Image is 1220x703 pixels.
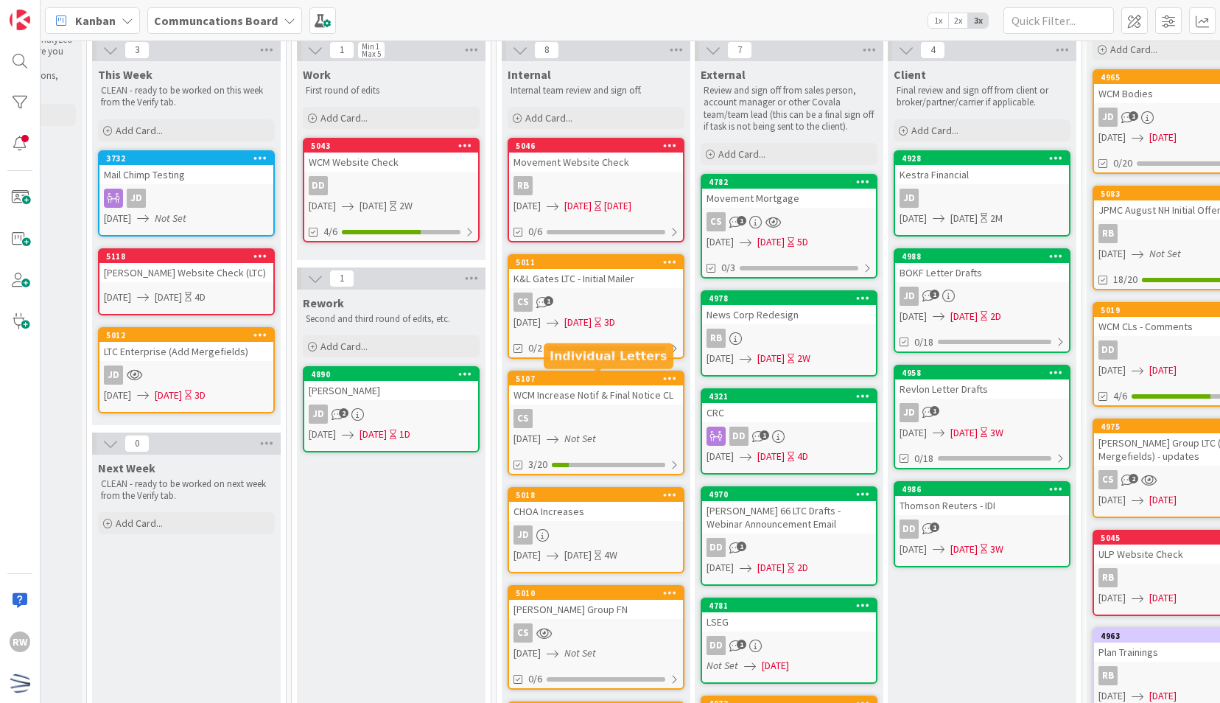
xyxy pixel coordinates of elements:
span: Rework [303,295,344,310]
span: [DATE] [707,234,734,250]
div: Kestra Financial [895,165,1069,184]
span: 0/18 [914,335,933,350]
span: 0/18 [914,451,933,466]
div: LTC Enterprise (Add Mergefields) [99,342,273,361]
a: 4986Thomson Reuters - IDIDD[DATE][DATE]3W [894,481,1070,567]
div: JD [309,405,328,424]
div: 4986Thomson Reuters - IDI [895,483,1069,515]
span: 1 [1129,111,1138,121]
p: Review and sign off from sales person, account manager or other Covala team/team lead (this can b... [704,85,874,133]
div: 5010 [516,588,683,598]
div: 5107 [516,374,683,384]
div: JD [1098,108,1118,127]
a: 5107WCM Increase Notif & Final Notice CLCS[DATE]Not Set3/20 [508,371,684,475]
div: [PERSON_NAME] Website Check (LTC) [99,263,273,282]
div: JD [99,189,273,208]
span: This Week [98,67,152,82]
div: K&L Gates LTC - Initial Mailer [509,269,683,288]
div: 4928 [895,152,1069,165]
div: 5118 [99,250,273,263]
span: 7 [727,41,752,59]
div: 4D [797,449,808,464]
div: JD [895,403,1069,422]
div: WCM Increase Notif & Final Notice CL [509,385,683,405]
div: 4988BOKF Letter Drafts [895,250,1069,282]
div: [PERSON_NAME] [304,381,478,400]
span: 18/20 [1113,272,1137,287]
i: Not Set [564,646,596,660]
div: Thomson Reuters - IDI [895,496,1069,515]
div: RB [702,329,876,348]
span: 1 [760,430,769,440]
h5: Individual Letters [550,349,667,363]
p: First round of edits [306,85,477,97]
span: [DATE] [900,425,927,441]
div: JD [509,525,683,545]
div: CS [702,212,876,231]
div: 4928 [902,153,1069,164]
span: Kanban [75,12,116,29]
span: 0/3 [721,260,735,276]
a: 3732Mail Chimp TestingJD[DATE]Not Set [98,150,275,237]
div: CRC [702,403,876,422]
div: 4782 [702,175,876,189]
span: [DATE] [1098,492,1126,508]
span: [DATE] [1149,363,1177,378]
span: 0/6 [528,671,542,687]
span: 3/20 [528,457,547,472]
div: JD [900,403,919,422]
div: Max 5 [362,50,381,57]
span: 1 [329,270,354,287]
i: Not Set [707,659,738,672]
a: 4978News Corp RedesignRB[DATE][DATE]2W [701,290,877,377]
span: Add Card... [320,111,368,125]
span: External [701,67,746,82]
span: 0 [125,435,150,452]
p: CLEAN - ready to be worked on next week from the Verify tab. [101,478,272,503]
div: DD [707,636,726,655]
div: JD [99,366,273,385]
div: Min 1 [362,43,379,50]
div: 3732 [99,152,273,165]
span: 4/6 [323,224,337,239]
span: 2x [948,13,968,28]
div: 4781 [709,601,876,611]
div: 5046Movement Website Check [509,139,683,172]
div: CHOA Increases [509,502,683,521]
span: [DATE] [900,542,927,557]
span: [DATE] [1098,590,1126,606]
div: JD [104,366,123,385]
a: 4321CRCDD[DATE][DATE]4D [701,388,877,475]
span: [DATE] [564,548,592,563]
div: RB [513,176,533,195]
div: CS [513,623,533,643]
span: Next Week [98,461,155,475]
div: 4978 [709,293,876,304]
span: [DATE] [757,351,785,366]
span: Add Card... [1110,43,1157,56]
span: Add Card... [116,124,163,137]
div: 3W [990,425,1003,441]
div: RB [1098,224,1118,243]
a: 5118[PERSON_NAME] Website Check (LTC)[DATE][DATE]4D [98,248,275,315]
div: 4978 [702,292,876,305]
div: 3D [604,315,615,330]
span: 1 [737,640,746,649]
span: [DATE] [513,431,541,447]
div: CS [513,293,533,312]
div: 1D [399,427,410,442]
div: 5107 [509,372,683,385]
div: 4958 [902,368,1069,378]
div: JD [895,189,1069,208]
div: CS [1098,470,1118,489]
div: 5011K&L Gates LTC - Initial Mailer [509,256,683,288]
span: Work [303,67,331,82]
span: [DATE] [762,658,789,674]
span: [DATE] [513,198,541,214]
div: 2D [797,560,808,576]
div: DD [702,636,876,655]
span: [DATE] [564,315,592,330]
div: DD [304,176,478,195]
div: DD [1098,340,1118,360]
span: Client [894,67,926,82]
